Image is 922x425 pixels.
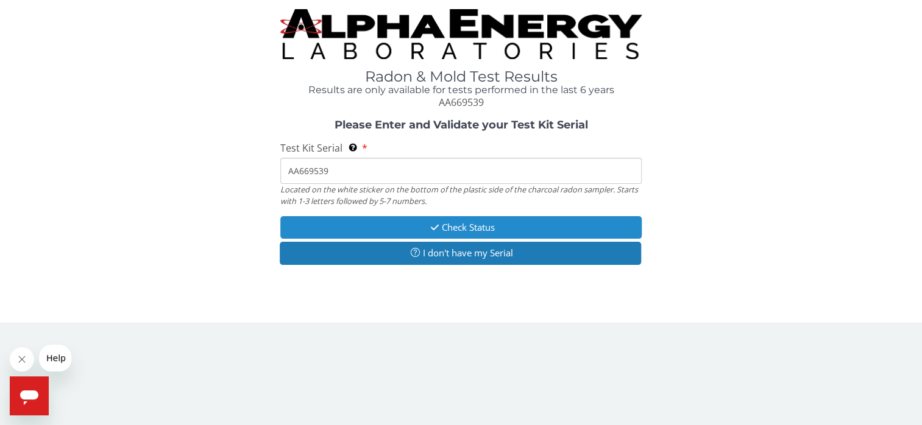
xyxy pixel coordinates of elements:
h1: Radon & Mold Test Results [280,69,642,85]
img: TightCrop.jpg [280,9,642,59]
div: Located on the white sticker on the bottom of the plastic side of the charcoal radon sampler. Sta... [280,184,642,206]
iframe: Close message [10,347,34,371]
button: I don't have my Serial [280,242,641,264]
span: Test Kit Serial [280,141,342,155]
h4: Results are only available for tests performed in the last 6 years [280,85,642,96]
button: Check Status [280,216,642,239]
iframe: Message from company [39,345,71,371]
strong: Please Enter and Validate your Test Kit Serial [334,118,587,132]
iframe: Button to launch messaging window [10,376,49,415]
span: AA669539 [438,96,483,109]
